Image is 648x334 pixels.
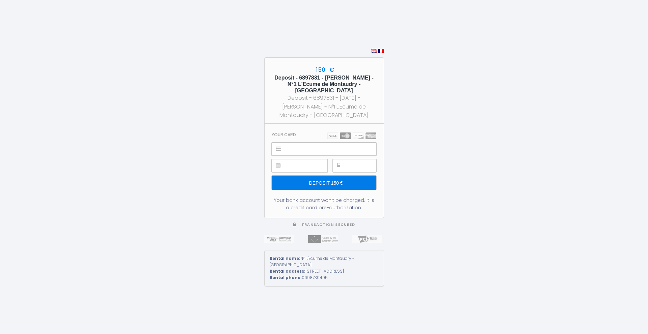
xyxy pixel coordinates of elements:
div: N°1 L'Ecume de Montaudry - [GEOGRAPHIC_DATA] [270,255,379,268]
iframe: Cadre sécurisé pour la saisie du numéro de carte [287,143,376,155]
span: Transaction secured [301,222,355,227]
h3: Your card [272,132,296,137]
input: Deposit 150 € [272,176,376,190]
span: 150 € [314,66,334,74]
strong: Rental name: [270,255,300,261]
div: 0698739405 [270,275,379,281]
strong: Rental address: [270,268,305,274]
div: Your bank account won't be charged. It is a credit card pre-authorization. [272,196,376,211]
div: Deposit - 6897831 - [DATE] - [PERSON_NAME] - N°1 L'Ecume de Montaudry - [GEOGRAPHIC_DATA] [271,94,378,119]
strong: Rental phone: [270,275,302,280]
img: fr.png [378,49,384,53]
iframe: Cadre sécurisé pour la saisie du code de sécurité CVC [348,159,376,172]
img: carts.png [327,132,376,139]
img: en.png [371,49,377,53]
iframe: Cadre sécurisé pour la saisie de la date d'expiration [287,159,327,172]
h5: Deposit - 6897831 - [PERSON_NAME] - N°1 L'Ecume de Montaudry - [GEOGRAPHIC_DATA] [271,74,378,94]
div: [STREET_ADDRESS] [270,268,379,275]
